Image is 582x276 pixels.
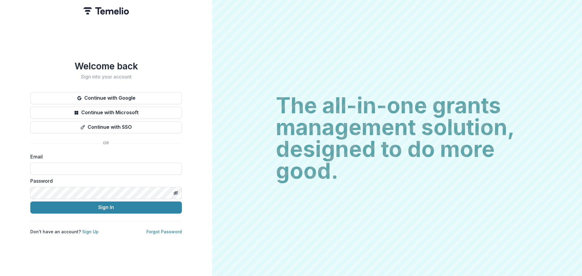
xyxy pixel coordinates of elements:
img: Temelio [83,7,129,15]
a: Sign Up [82,229,99,234]
button: Continue with Microsoft [30,107,182,119]
button: Continue with Google [30,92,182,104]
p: Don't have an account? [30,228,99,235]
label: Email [30,153,178,160]
label: Password [30,177,178,185]
button: Sign In [30,201,182,214]
h1: Welcome back [30,61,182,71]
button: Toggle password visibility [171,188,181,198]
h2: Sign into your account [30,74,182,80]
a: Forgot Password [146,229,182,234]
button: Continue with SSO [30,121,182,133]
